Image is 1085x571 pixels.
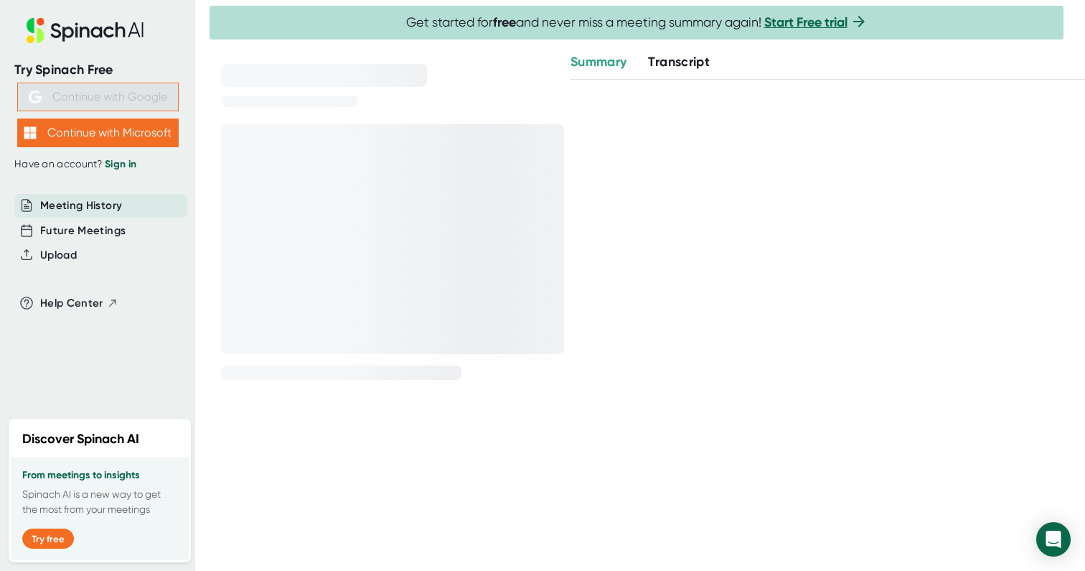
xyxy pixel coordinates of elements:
button: Continue with Google [17,83,179,111]
button: Transcript [648,52,710,72]
b: free [493,14,516,30]
div: Open Intercom Messenger [1036,522,1071,557]
a: Start Free trial [764,14,847,30]
h2: Discover Spinach AI [22,430,139,449]
div: Try Spinach Free [14,62,181,78]
button: Try free [22,529,74,549]
button: Help Center [40,295,118,312]
div: Have an account? [14,158,181,171]
button: Continue with Microsoft [17,119,179,147]
span: Summary [570,54,626,70]
span: Transcript [648,54,710,70]
button: Future Meetings [40,223,126,239]
button: Summary [570,52,626,72]
span: Help Center [40,295,103,312]
img: Aehbyd4JwY73AAAAAElFTkSuQmCC [29,90,42,103]
button: Meeting History [40,198,122,214]
a: Sign in [105,158,136,170]
span: Get started for and never miss a meeting summary again! [406,14,868,31]
p: Spinach AI is a new way to get the most from your meetings [22,487,177,517]
button: Upload [40,247,77,264]
h3: From meetings to insights [22,470,177,481]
